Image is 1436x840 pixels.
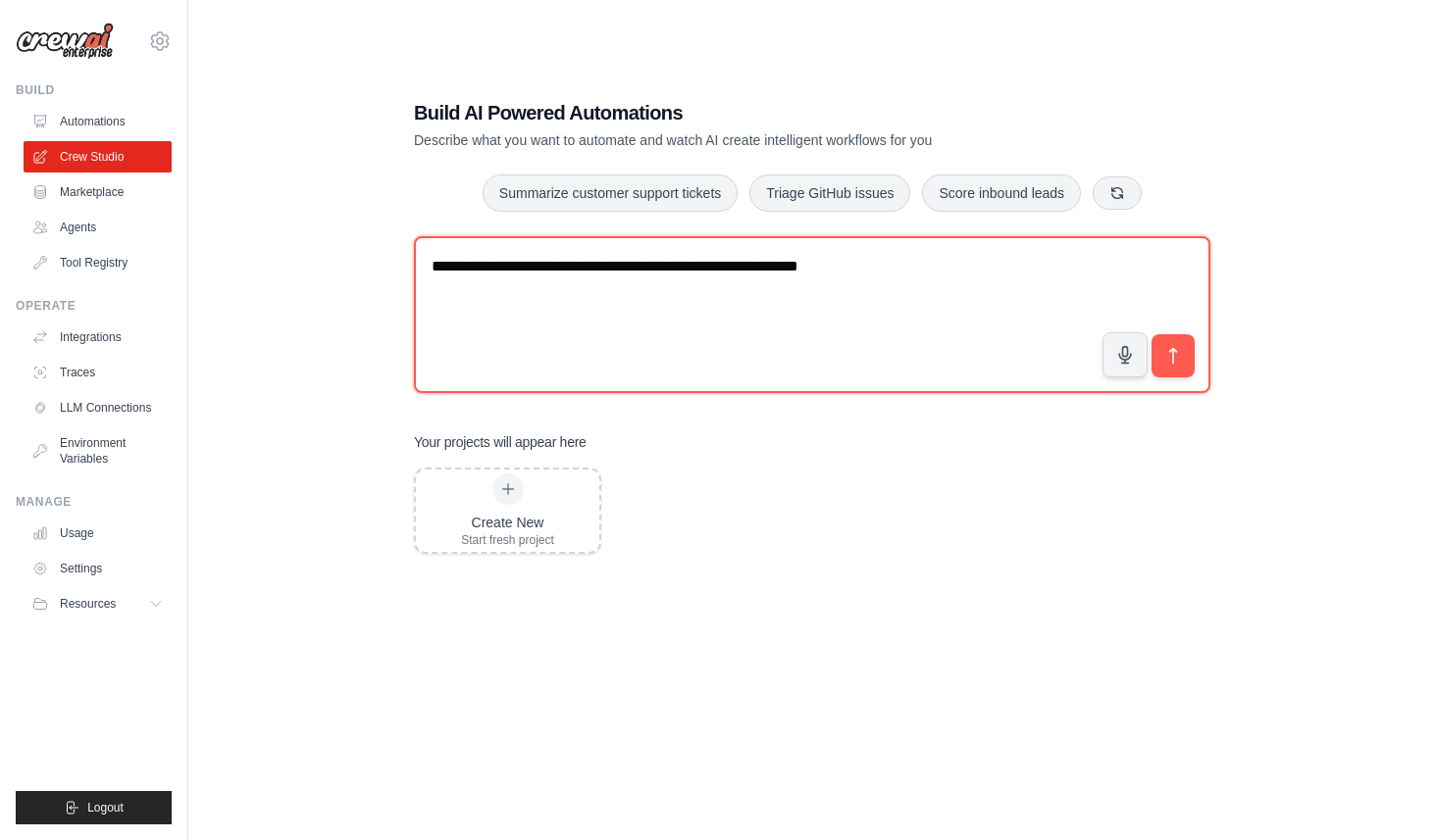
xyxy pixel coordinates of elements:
button: Get new suggestions [1093,176,1142,210]
button: Score inbound leads [922,174,1081,212]
iframe: Chat Widget [1338,746,1436,840]
a: Usage [24,518,172,549]
div: Start fresh project [461,532,554,548]
a: LLM Connections [24,392,172,423]
a: Agents [24,212,172,243]
span: Resources [60,596,116,612]
a: Tool Registry [24,247,172,278]
a: Settings [24,553,172,584]
div: Manage [16,494,172,510]
p: Describe what you want to automate and watch AI create intelligent workflows for you [414,130,1073,150]
button: Resources [24,588,172,619]
a: Crew Studio [24,141,172,173]
a: Integrations [24,321,172,353]
span: Logout [87,800,124,815]
div: Create New [461,513,554,532]
h1: Build AI Powered Automations [414,99,1073,126]
button: Click to speak your automation idea [1103,332,1148,377]
div: Build [16,82,172,98]
a: Marketplace [24,176,172,208]
button: Logout [16,791,172,824]
div: Operate [16,298,172,314]
button: Triage GitHub issues [749,174,910,212]
img: Logo [16,23,114,60]
a: Environment Variables [24,427,172,474]
a: Traces [24,357,172,388]
a: Automations [24,106,172,137]
h3: Your projects will appear here [414,432,587,452]
button: Summarize customer support tickets [483,174,738,212]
